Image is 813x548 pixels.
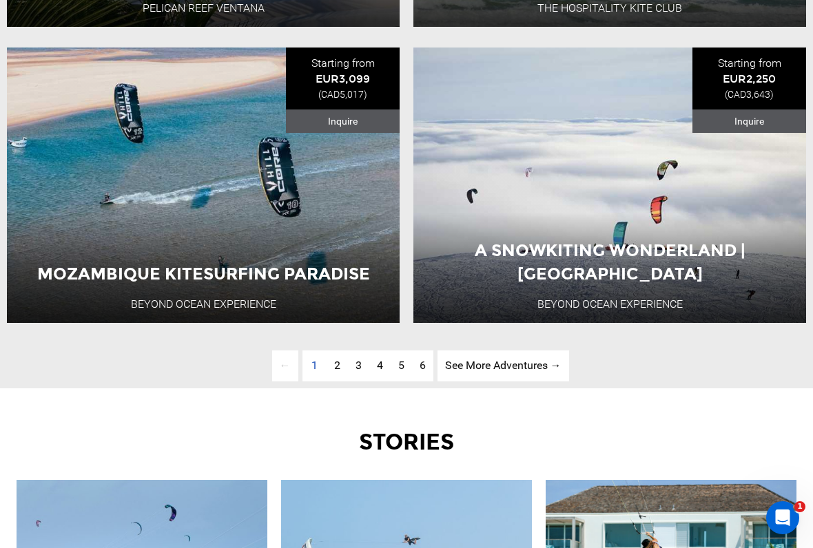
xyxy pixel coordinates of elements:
ul: Pagination [245,350,569,381]
iframe: Intercom live chat [766,501,799,534]
span: 3 [356,359,362,372]
a: See More Adventures → page [438,350,569,381]
span: ← [272,350,298,381]
span: 1 [794,501,805,512]
span: 6 [420,359,426,372]
p: Stories [17,427,797,458]
span: 1 [304,350,325,381]
span: 2 [334,359,340,372]
span: 4 [377,359,383,372]
span: 5 [398,359,404,372]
